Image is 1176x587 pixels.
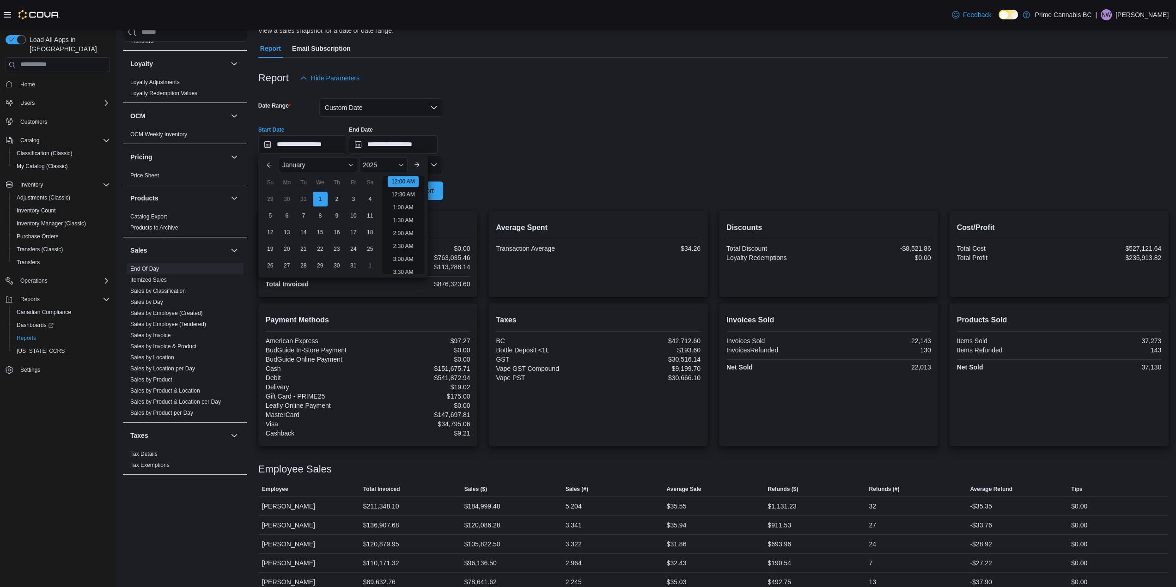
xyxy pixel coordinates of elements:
div: Total Profit [957,254,1057,261]
div: $30,666.10 [600,374,701,381]
span: Catalog Export [130,213,167,220]
h3: Products [130,194,158,203]
span: Reports [13,333,110,344]
button: My Catalog (Classic) [9,160,114,173]
button: Catalog [17,135,43,146]
button: Home [2,78,114,91]
button: Inventory [2,178,114,191]
div: Cashback [266,430,366,437]
button: Pricing [229,151,240,163]
div: -$8,521.86 [830,245,931,252]
div: View a sales snapshot for a date or date range. [258,26,394,36]
a: Price Sheet [130,172,159,179]
div: day-19 [263,242,278,256]
a: Catalog Export [130,213,167,220]
span: Settings [17,364,110,375]
span: Customers [17,116,110,127]
div: Delivery [266,383,366,391]
span: Loyalty Adjustments [130,79,180,86]
div: 130 [830,346,931,354]
a: Loyalty Adjustments [130,79,180,85]
button: Adjustments (Classic) [9,191,114,204]
span: NW [1102,9,1111,20]
span: Feedback [963,10,991,19]
a: Purchase Orders [13,231,62,242]
div: 37,130 [1061,363,1161,371]
button: Loyalty [229,58,240,69]
a: Sales by Employee (Created) [130,310,203,316]
div: day-26 [263,258,278,273]
span: Reports [20,296,40,303]
div: day-29 [313,258,328,273]
h3: Taxes [130,431,148,440]
strong: Net Sold [957,363,983,371]
span: Reports [17,334,36,342]
span: Sales by Product per Day [130,409,193,417]
div: $19.02 [370,383,470,391]
span: Reports [17,294,110,305]
div: day-30 [329,258,344,273]
div: $876,323.60 [370,280,470,288]
button: Operations [17,275,51,286]
h3: Sales [130,246,147,255]
div: 143 [1061,346,1161,354]
span: Catalog [17,135,110,146]
span: Operations [17,275,110,286]
a: Products to Archive [130,224,178,231]
div: day-4 [363,192,378,206]
div: day-14 [296,225,311,240]
span: Loyalty Redemption Values [130,90,197,97]
div: Sales [123,263,247,422]
div: $151,675.71 [370,365,470,372]
div: Th [329,175,344,190]
button: Reports [2,293,114,306]
div: MasterCard [266,411,366,418]
button: Inventory [17,179,47,190]
span: Products to Archive [130,224,178,231]
div: day-15 [313,225,328,240]
span: Transfers (Classic) [13,244,110,255]
strong: Net Sold [726,363,753,371]
div: day-20 [280,242,294,256]
label: Start Date [258,126,285,133]
div: $30,516.14 [600,356,701,363]
span: Itemized Sales [130,276,167,284]
a: Dashboards [13,320,57,331]
button: Hide Parameters [296,69,363,87]
div: Gift Card - PRIME25 [266,393,366,400]
a: Settings [17,364,44,375]
span: Sales by Product [130,376,172,383]
li: 1:30 AM [389,215,417,226]
button: OCM [229,110,240,121]
a: Sales by Invoice [130,332,171,339]
div: $9.21 [370,430,470,437]
div: day-5 [263,208,278,223]
span: Settings [20,366,40,374]
a: Customers [17,116,51,127]
button: Pricing [130,152,227,162]
h2: Cost/Profit [957,222,1161,233]
label: End Date [349,126,373,133]
span: Inventory [20,181,43,188]
span: Dashboards [13,320,110,331]
h2: Discounts [726,222,931,233]
div: day-3 [346,192,361,206]
div: day-11 [363,208,378,223]
strong: Total Invoiced [266,280,309,288]
div: $34.26 [600,245,701,252]
input: Press the down key to open a popover containing a calendar. [349,135,438,154]
h3: Employee Sales [258,464,332,475]
button: Users [17,97,38,109]
span: Adjustments (Classic) [13,192,110,203]
div: Loyalty Redemptions [726,254,827,261]
span: My Catalog (Classic) [17,163,68,170]
span: Inventory Count [17,207,56,214]
span: Sales by Location per Day [130,365,195,372]
div: Taxes [123,448,247,474]
span: Tax Details [130,450,158,458]
span: Home [17,79,110,90]
div: January, 2025 [262,191,378,274]
div: Cash [266,365,366,372]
